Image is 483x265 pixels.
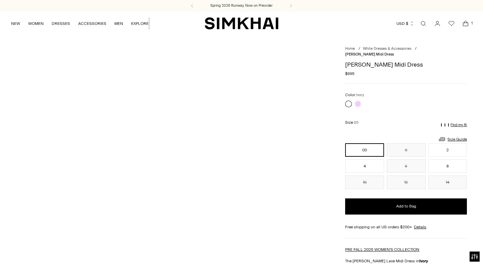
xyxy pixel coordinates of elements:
a: WOMEN [28,16,44,31]
div: / [415,46,417,52]
a: Open search modal [417,17,430,30]
button: 4 [345,159,384,173]
button: 14 [428,176,467,189]
span: Ivory [356,93,364,97]
button: 8 [428,159,467,173]
a: EXPLORE [131,16,149,31]
a: ACCESSORIES [78,16,106,31]
a: Open cart modal [459,17,472,30]
span: 1 [469,20,475,26]
a: PRE FALL 2025 WOMEN'S COLLECTION [345,247,419,252]
button: 2 [428,143,467,157]
button: 0 [387,143,426,157]
button: 6 [387,159,426,173]
span: Add to Bag [396,203,416,209]
label: Size: [345,119,359,126]
a: NEW [11,16,20,31]
button: 00 [345,143,384,157]
a: Details [414,224,426,230]
button: USD $ [396,16,414,31]
nav: breadcrumbs [345,46,467,57]
div: Free shipping on all US orders $200+ [345,224,467,230]
a: Home [345,46,355,51]
a: Wishlist [445,17,458,30]
a: Size Guide [438,135,467,143]
h1: [PERSON_NAME] Midi Dress [345,62,467,68]
p: The [PERSON_NAME] Lace Midi Dress in [345,258,467,264]
button: Add to Bag [345,198,467,215]
a: DRESSES [52,16,70,31]
span: $995 [345,71,355,77]
button: 12 [387,176,426,189]
a: Go to the account page [431,17,444,30]
strong: Ivory [419,259,428,263]
span: [PERSON_NAME] Midi Dress [345,52,394,56]
a: MEN [114,16,123,31]
span: 00 [354,120,359,125]
div: / [359,46,360,52]
label: Color: [345,92,364,98]
a: SIMKHAI [205,17,278,30]
a: White Dresses & Accessories [363,46,411,51]
button: 10 [345,176,384,189]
